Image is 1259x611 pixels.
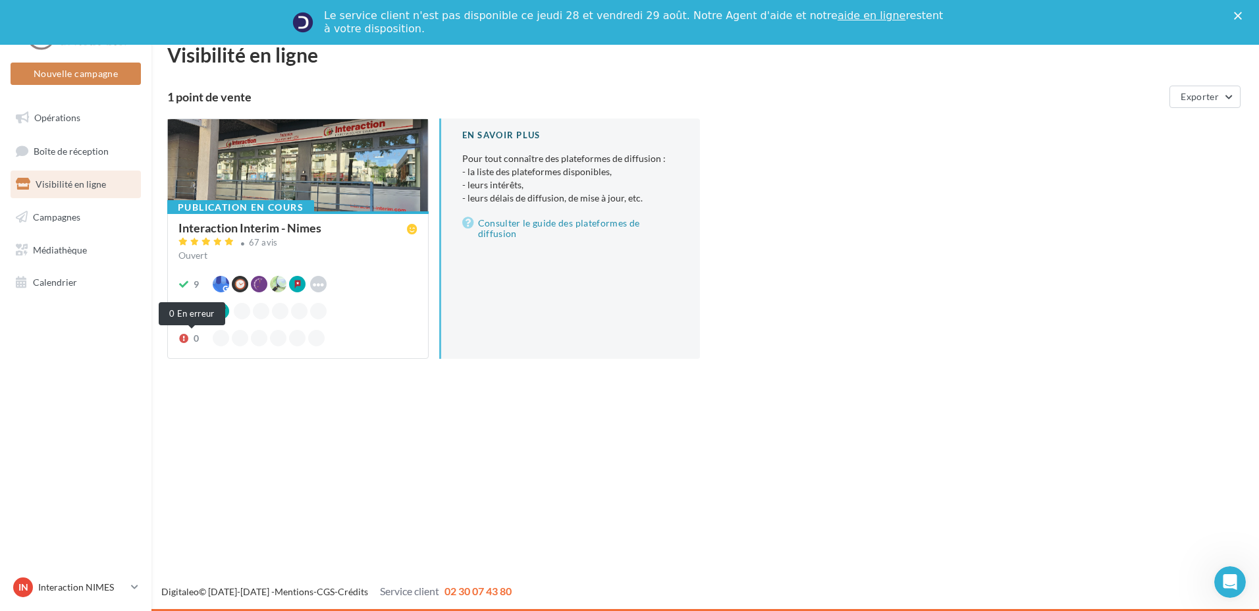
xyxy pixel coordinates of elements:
[462,215,680,242] a: Consulter le guide des plateformes de diffusion
[178,236,417,252] a: 67 avis
[34,145,109,156] span: Boîte de réception
[194,278,199,291] div: 9
[178,222,321,234] div: Interaction Interim - Nimes
[178,250,207,261] span: Ouvert
[167,45,1243,65] div: Visibilité en ligne
[167,200,314,215] div: Publication en cours
[8,104,144,132] a: Opérations
[161,586,199,597] a: Digitaleo
[462,129,680,142] div: En savoir plus
[444,585,512,597] span: 02 30 07 43 80
[161,586,512,597] span: © [DATE]-[DATE] - - -
[8,236,144,264] a: Médiathèque
[324,9,946,36] div: Le service client n'est pas disponible ce jeudi 28 et vendredi 29 août. Notre Agent d'aide et not...
[36,178,106,190] span: Visibilité en ligne
[380,585,439,597] span: Service client
[338,586,368,597] a: Crédits
[33,211,80,223] span: Campagnes
[18,581,28,594] span: IN
[1169,86,1241,108] button: Exporter
[249,238,278,247] div: 67 avis
[38,581,126,594] p: Interaction NIMES
[1181,91,1219,102] span: Exporter
[33,277,77,288] span: Calendrier
[159,302,225,325] div: 0 En erreur
[838,9,905,22] a: aide en ligne
[462,192,680,205] li: - leurs délais de diffusion, de mise à jour, etc.
[8,137,144,165] a: Boîte de réception
[194,332,199,345] div: 0
[292,12,313,33] img: Profile image for Service-Client
[462,178,680,192] li: - leurs intérêts,
[11,575,141,600] a: IN Interaction NIMES
[8,203,144,231] a: Campagnes
[34,112,80,123] span: Opérations
[33,244,87,255] span: Médiathèque
[462,152,680,205] p: Pour tout connaître des plateformes de diffusion :
[1214,566,1246,598] iframe: Intercom live chat
[1234,12,1247,20] div: Fermer
[167,91,1164,103] div: 1 point de vente
[462,165,680,178] li: - la liste des plateformes disponibles,
[11,63,141,85] button: Nouvelle campagne
[317,586,335,597] a: CGS
[8,269,144,296] a: Calendrier
[275,586,313,597] a: Mentions
[8,171,144,198] a: Visibilité en ligne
